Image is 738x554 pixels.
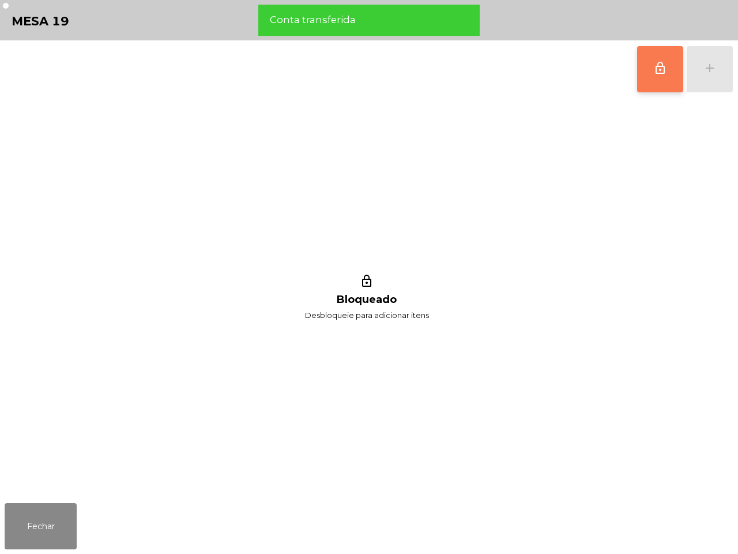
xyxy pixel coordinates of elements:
[305,308,429,323] span: Desbloqueie para adicionar itens
[358,274,375,291] i: lock_outline
[12,13,69,30] h4: Mesa 19
[337,294,397,306] h1: Bloqueado
[270,13,356,27] span: Conta transferida
[653,61,667,75] span: lock_outline
[5,503,77,549] button: Fechar
[637,46,683,92] button: lock_outline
